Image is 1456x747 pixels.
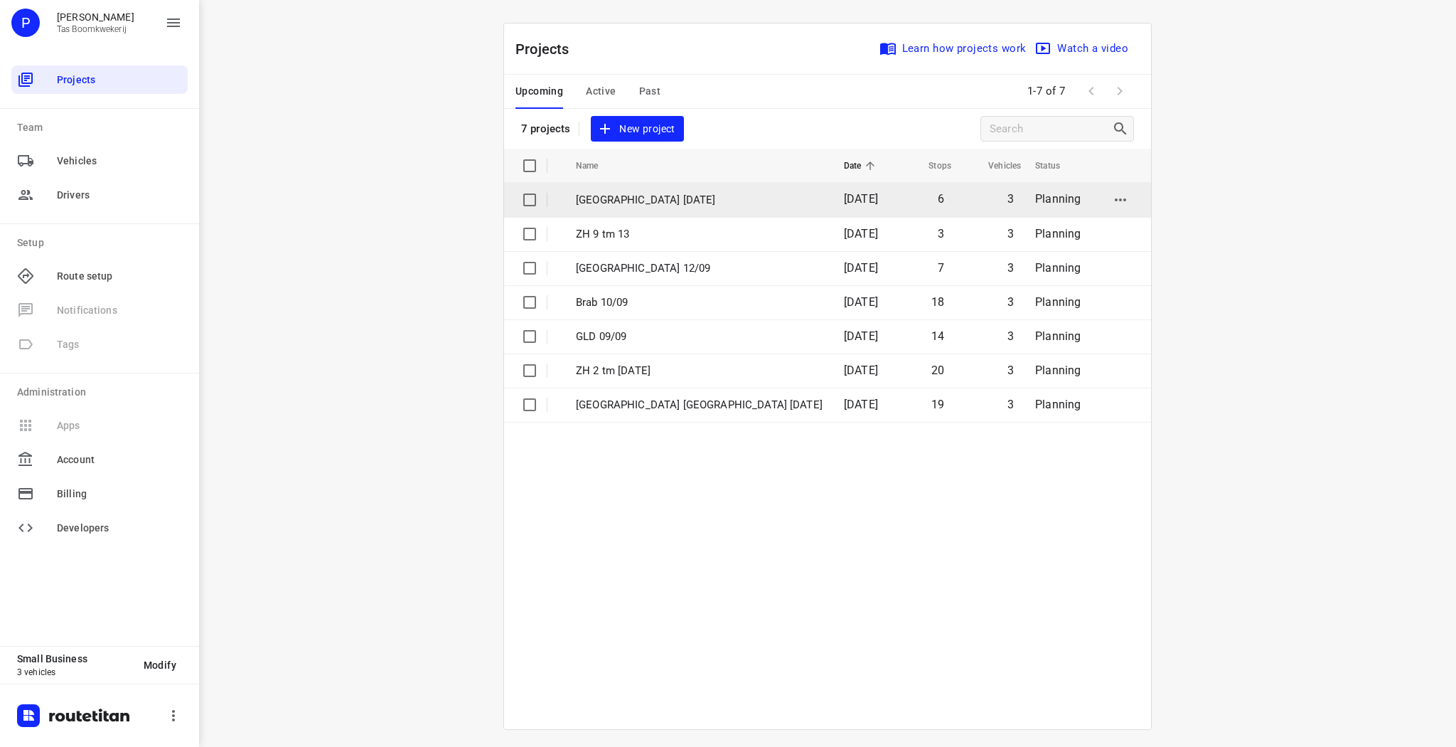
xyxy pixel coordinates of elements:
[938,192,944,206] span: 6
[1035,398,1081,411] span: Planning
[591,116,683,142] button: New project
[844,192,878,206] span: [DATE]
[1007,227,1014,240] span: 3
[1112,120,1133,137] div: Search
[1022,76,1071,107] span: 1-7 of 7
[57,188,182,203] span: Drivers
[844,157,880,174] span: Date
[11,262,188,290] div: Route setup
[931,398,944,411] span: 19
[931,329,944,343] span: 14
[844,295,878,309] span: [DATE]
[57,24,134,34] p: Tas Boomkwekerij
[990,118,1112,140] input: Search projects
[17,653,132,664] p: Small Business
[1007,261,1014,275] span: 3
[11,9,40,37] div: P
[844,364,878,377] span: [DATE]
[576,397,823,413] p: Utrecht NH 5 september
[1035,157,1078,174] span: Status
[844,227,878,240] span: [DATE]
[11,480,188,508] div: Billing
[515,38,581,60] p: Projects
[1035,295,1081,309] span: Planning
[11,65,188,94] div: Projects
[910,157,951,174] span: Stops
[144,659,176,671] span: Modify
[576,157,617,174] span: Name
[515,83,563,100] span: Upcoming
[1035,261,1081,275] span: Planning
[1035,192,1081,206] span: Planning
[576,226,823,243] p: ZH 9 tm 13
[1007,295,1014,309] span: 3
[576,363,823,379] p: ZH 2 tm 6 sept
[57,521,182,536] span: Developers
[11,408,188,443] span: Available only on our Business plan
[599,120,675,138] span: New project
[931,295,944,309] span: 18
[1007,398,1014,411] span: 3
[57,154,182,169] span: Vehicles
[57,11,134,23] p: Peter Tas
[11,293,188,327] span: Available only on our Business plan
[844,261,878,275] span: [DATE]
[57,73,182,88] span: Projects
[11,514,188,542] div: Developers
[1035,227,1081,240] span: Planning
[521,122,570,135] p: 7 projects
[586,83,616,100] span: Active
[132,652,188,678] button: Modify
[11,147,188,175] div: Vehicles
[11,445,188,474] div: Account
[1035,329,1081,343] span: Planning
[1077,77,1106,105] span: Previous Page
[844,329,878,343] span: [DATE]
[1106,77,1134,105] span: Next Page
[1035,364,1081,377] span: Planning
[970,157,1021,174] span: Vehicles
[639,83,661,100] span: Past
[1007,329,1014,343] span: 3
[11,327,188,361] span: Available only on our Business plan
[938,227,944,240] span: 3
[931,364,944,377] span: 20
[17,385,188,400] p: Administration
[57,452,182,467] span: Account
[17,667,132,677] p: 3 vehicles
[1007,364,1014,377] span: 3
[576,260,823,277] p: Utrecht 12/09
[17,120,188,135] p: Team
[576,329,823,345] p: GLD 09/09
[576,192,823,208] p: [GEOGRAPHIC_DATA] [DATE]
[11,181,188,209] div: Drivers
[844,398,878,411] span: [DATE]
[17,235,188,250] p: Setup
[1007,192,1014,206] span: 3
[938,261,944,275] span: 7
[57,487,182,502] span: Billing
[57,269,182,284] span: Route setup
[576,295,823,311] p: Brab 10/09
